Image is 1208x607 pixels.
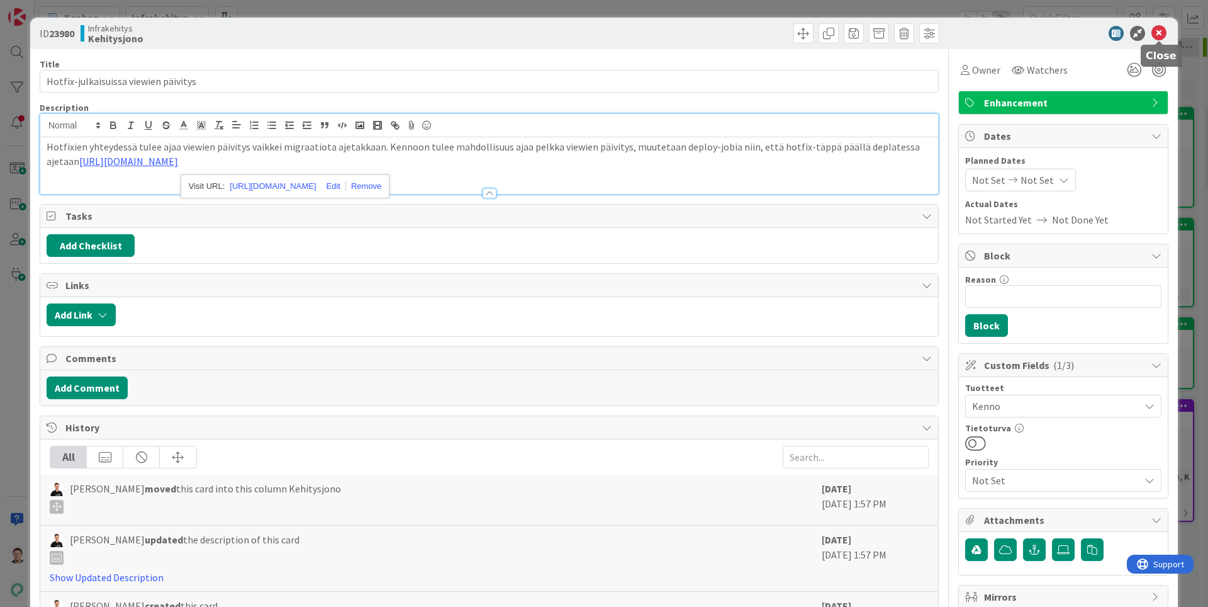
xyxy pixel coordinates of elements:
span: Not Started Yet [965,212,1032,227]
span: Infrakehitys [88,23,143,33]
h5: Close [1146,50,1177,62]
button: Add Checklist [47,234,135,257]
div: Priority [965,458,1161,467]
div: [DATE] 1:57 PM [822,481,929,519]
span: Support [26,2,57,17]
span: Kenno [972,399,1139,414]
img: JV [50,533,64,547]
b: [DATE] [822,533,851,546]
button: Add Link [47,303,116,326]
span: Links [65,278,915,293]
span: Custom Fields [984,358,1145,373]
button: Add Comment [47,377,128,399]
input: type card name here... [40,70,939,93]
a: Show Updated Description [50,571,164,584]
span: Owner [972,62,1000,77]
span: Enhancement [984,95,1145,110]
span: Block [984,248,1145,263]
img: JV [50,482,64,496]
span: Not Set [1021,173,1054,188]
span: [PERSON_NAME] this card into this column Kehitysjono [70,481,341,514]
a: [URL][DOMAIN_NAME] [230,178,316,195]
span: History [65,420,915,435]
span: Watchers [1027,62,1068,77]
span: [PERSON_NAME] the description of this card [70,532,299,565]
label: Reason [965,274,996,285]
span: Comments [65,351,915,366]
div: Tietoturva [965,424,1161,433]
button: Block [965,314,1008,337]
span: Planned Dates [965,154,1161,167]
span: Attachments [984,513,1145,528]
span: Dates [984,128,1145,144]
span: Not Done Yet [1052,212,1109,227]
div: All [50,446,87,468]
label: Title [40,59,60,70]
p: Hotfixien yhteydessä tulee ajaa viewien päivitys vaikkei migraatiota ajetakkaan. Kennoon tulee ma... [47,140,932,168]
span: Mirrors [984,589,1145,604]
span: Description [40,102,89,113]
span: Actual Dates [965,198,1161,211]
input: Search... [783,446,929,468]
b: updated [145,533,183,546]
span: ( 1/3 ) [1053,359,1074,372]
span: Tasks [65,208,915,224]
div: Tuotteet [965,383,1161,392]
span: Not Set [972,173,1005,188]
span: Not Set [972,472,1133,489]
b: moved [145,482,176,495]
b: [DATE] [822,482,851,495]
b: 23980 [49,27,74,40]
b: Kehitysjono [88,33,143,43]
a: [URL][DOMAIN_NAME] [79,155,178,167]
div: [DATE] 1:57 PM [822,532,929,585]
span: ID [40,26,74,41]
